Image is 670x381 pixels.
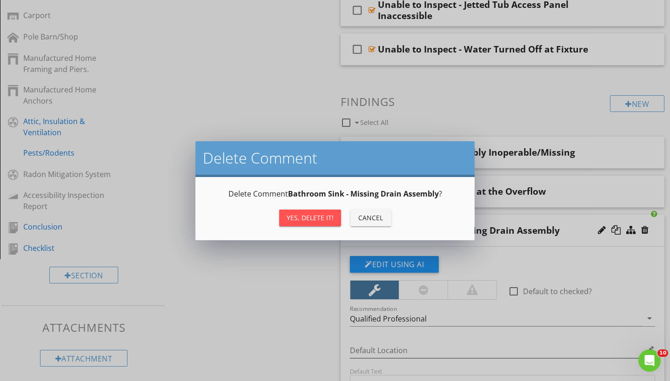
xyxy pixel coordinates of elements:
strong: Bathroom Sink - Missing Drain Assembly [288,189,439,199]
button: Yes, Delete it! [279,210,341,226]
span: 10 [657,349,668,357]
div: Yes, Delete it! [287,213,334,223]
button: Cancel [350,210,391,226]
p: Delete Comment ? [207,188,463,199]
iframe: Intercom live chat [638,349,661,372]
h2: Delete Comment [203,149,467,167]
div: Cancel [358,213,384,223]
